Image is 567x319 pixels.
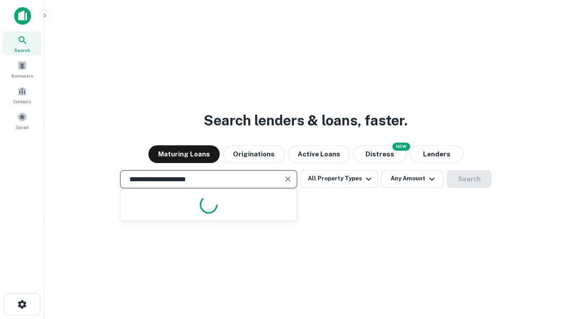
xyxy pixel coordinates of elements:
span: Contacts [13,98,31,105]
img: capitalize-icon.png [14,7,31,25]
h3: Search lenders & loans, faster. [204,110,408,131]
button: Any Amount [381,170,443,188]
button: Maturing Loans [148,145,220,163]
a: Borrowers [3,57,42,81]
button: Search distressed loans with lien and other non-mortgage details. [353,145,407,163]
button: Originations [223,145,284,163]
a: Search [3,31,42,55]
a: Saved [3,109,42,132]
div: NEW [392,143,410,151]
span: Search [14,47,30,54]
span: Borrowers [12,72,33,79]
a: Contacts [3,83,42,107]
button: Active Loans [288,145,350,163]
button: Lenders [410,145,463,163]
span: Saved [16,124,29,131]
iframe: Chat Widget [523,248,567,291]
button: Clear [282,173,294,185]
button: All Property Types [301,170,378,188]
